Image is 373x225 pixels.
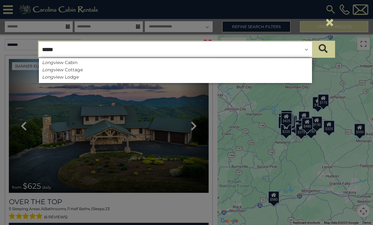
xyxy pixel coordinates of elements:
[39,67,312,73] li: iew Cottage
[39,60,312,65] li: iew Cabin
[324,14,335,31] button: ×
[42,67,56,73] em: Longv
[39,74,312,80] li: iew Lodge
[42,60,56,65] em: Longv
[42,74,56,80] em: Longv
